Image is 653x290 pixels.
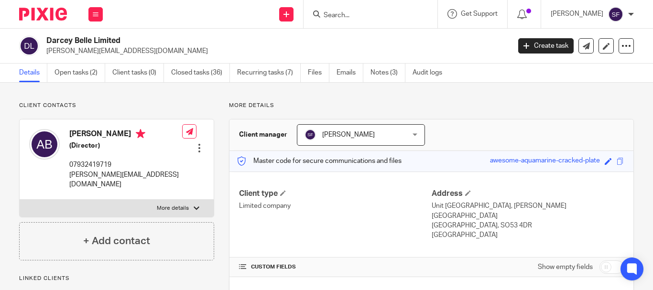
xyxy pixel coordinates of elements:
h4: Client type [239,189,431,199]
a: Closed tasks (36) [171,64,230,82]
span: Get Support [461,11,498,17]
a: Emails [337,64,363,82]
p: [GEOGRAPHIC_DATA] [432,230,624,240]
img: svg%3E [608,7,623,22]
a: Create task [518,38,574,54]
p: [PERSON_NAME] [551,9,603,19]
p: 07932419719 [69,160,182,170]
img: svg%3E [19,36,39,56]
h4: + Add contact [83,234,150,248]
h4: CUSTOM FIELDS [239,263,431,271]
img: Pixie [19,8,67,21]
label: Show empty fields [538,262,593,272]
a: Notes (3) [370,64,405,82]
a: Audit logs [413,64,449,82]
a: Files [308,64,329,82]
img: svg%3E [29,129,60,160]
p: [PERSON_NAME][EMAIL_ADDRESS][DOMAIN_NAME] [69,170,182,190]
a: Open tasks (2) [54,64,105,82]
a: Details [19,64,47,82]
h3: Client manager [239,130,287,140]
p: Unit [GEOGRAPHIC_DATA], [PERSON_NAME][GEOGRAPHIC_DATA] [432,201,624,221]
p: More details [229,102,634,109]
p: Master code for secure communications and files [237,156,402,166]
h5: (Director) [69,141,182,150]
img: svg%3E [305,129,316,140]
p: [PERSON_NAME][EMAIL_ADDRESS][DOMAIN_NAME] [46,46,504,56]
p: Client contacts [19,102,214,109]
p: More details [157,204,189,212]
a: Recurring tasks (7) [237,64,301,82]
p: Linked clients [19,275,214,282]
p: Limited company [239,201,431,211]
i: Primary [136,129,145,139]
div: awesome-aquamarine-cracked-plate [490,156,600,167]
p: [GEOGRAPHIC_DATA], SO53 4DR [432,221,624,230]
h4: Address [432,189,624,199]
a: Client tasks (0) [112,64,164,82]
input: Search [323,11,409,20]
h2: Darcey Belle Limited [46,36,413,46]
span: [PERSON_NAME] [322,131,375,138]
h4: [PERSON_NAME] [69,129,182,141]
